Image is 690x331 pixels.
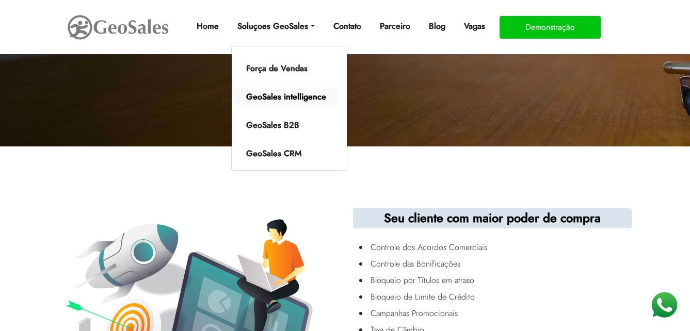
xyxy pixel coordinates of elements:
li: Bloqueio de Limite de Crédito [368,289,630,305]
a: Parceiro [376,16,414,37]
a: Home [192,16,223,37]
a: Soluçoes GeoSales [233,16,318,37]
a: GeoSales B2B [234,117,339,134]
h2: Seu cliente com maior poder de compra [353,208,632,228]
a: GeoSales CRM [234,145,339,162]
li: Controle das Bonificações [368,256,630,272]
a: Contato [329,16,365,37]
li: Controle dos Acordos Comerciais [368,239,630,256]
a: Força de Vendas [234,60,339,77]
a: Blog [425,16,450,37]
button: Demonstração [500,16,601,39]
img: GeoSales [67,13,170,42]
a: GeoSales intelligence [234,89,339,105]
li: Bloqueio por Títulos em atraso [368,272,630,289]
a: Vagas [460,16,489,37]
li: Campanhas Promocionais [368,305,630,322]
img: WhatsApp [649,290,680,321]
